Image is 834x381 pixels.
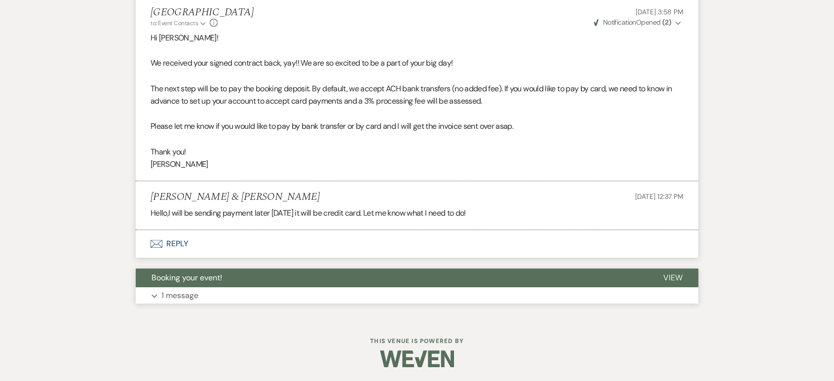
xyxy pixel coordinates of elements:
[152,272,222,283] span: Booking your event!
[136,268,647,287] button: Booking your event!
[662,18,671,27] strong: ( 2 )
[635,192,683,201] span: [DATE] 12:37 PM
[161,289,198,302] p: 1 message
[151,207,683,220] div: Hello,I will be sending payment later [DATE] it will be credit card. Let me know what I need to do!
[151,19,207,28] button: to: Event Contacts
[151,58,453,68] span: We received your signed contract back, yay!! We are so excited to be a part of your big day!
[663,272,682,283] span: View
[136,287,698,304] button: 1 message
[151,83,672,107] span: The next step will be to pay the booking deposit. By default, we accept ACH bank transfers (no ad...
[380,342,454,376] img: Weven Logo
[603,18,636,27] span: Notification
[151,147,186,157] span: Thank you!
[136,230,698,258] button: Reply
[594,18,671,27] span: Opened
[647,268,698,287] button: View
[592,17,683,28] button: NotificationOpened (2)
[151,6,254,19] h5: [GEOGRAPHIC_DATA]
[151,121,513,131] span: Please let me know if you would like to pay by bank transfer or by card and I will get the invoic...
[151,159,208,169] span: [PERSON_NAME]
[151,191,320,203] h5: [PERSON_NAME] & [PERSON_NAME]
[636,7,683,16] span: [DATE] 3:58 PM
[151,19,198,27] span: to: Event Contacts
[151,32,683,44] p: Hi [PERSON_NAME]!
